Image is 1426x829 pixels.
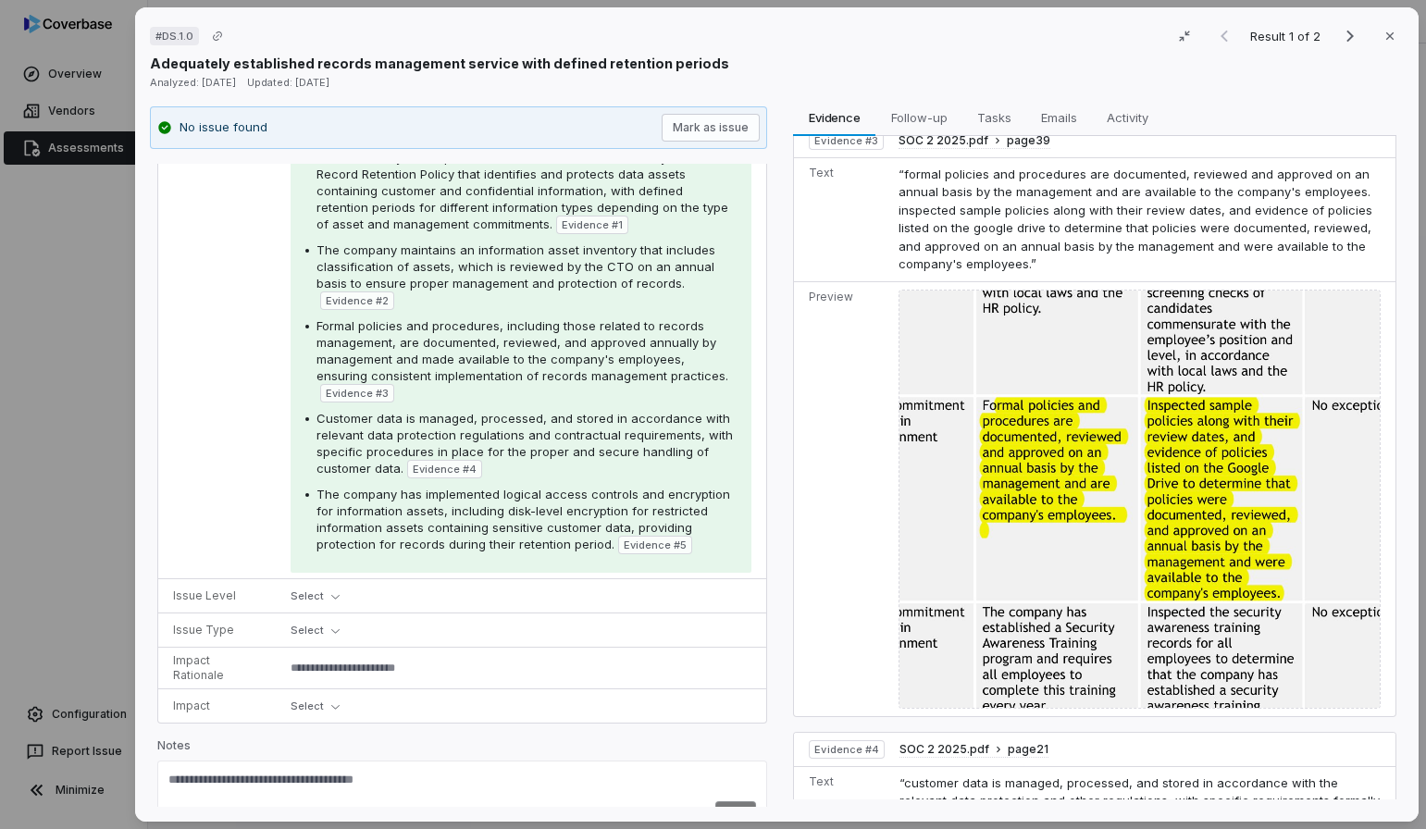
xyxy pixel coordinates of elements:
p: Impact [173,699,261,713]
span: Customer data is managed, processed, and stored in accordance with relevant data protection regul... [316,411,733,476]
span: Formal policies and procedures, including those related to records management, are documented, re... [316,318,728,383]
td: Text [795,157,891,281]
span: Evidence # 4 [815,742,879,757]
p: Issue Type [173,623,261,637]
p: Adequately established records management service with defined retention periods [150,54,729,73]
td: Preview [795,281,891,715]
button: SOC 2 2025.pdfpage21 [899,742,1048,758]
span: Activity [1100,105,1157,130]
span: Evidence # 2 [326,293,389,308]
p: Result 1 of 2 [1250,26,1324,46]
span: Emails [1035,105,1085,130]
button: Copy link [201,19,234,53]
span: Evidence # 4 [413,462,477,476]
span: SOC 2 2025.pdf [899,133,988,148]
button: Select [291,695,347,717]
span: Evidence # 3 [815,133,878,148]
button: Mark as issue [663,114,761,142]
span: The company maintains an information asset inventory that includes classification of assets, whic... [316,242,715,291]
span: The company has implemented logical access controls and encryption for information assets, includ... [316,487,730,551]
p: Issue Level [173,588,261,603]
button: Select [291,585,347,607]
p: Notes [157,738,767,761]
span: Evidence [801,105,868,130]
span: Updated: [DATE] [247,76,329,89]
span: “formal policies and procedures are documented, reviewed and approved on an annual basis by the m... [899,167,1372,272]
span: Follow-up [884,105,955,130]
span: # DS.1.0 [155,29,193,43]
span: Evidence # 1 [562,217,623,232]
span: Tasks [971,105,1020,130]
span: Evidence # 3 [326,386,389,401]
span: Axiom Security has implemented a Data Classification Policy and Record Retention Policy that iden... [316,150,728,231]
button: Select [291,619,347,641]
span: Evidence # 5 [624,538,687,552]
span: Analyzed: [DATE] [150,76,236,89]
button: SOC 2 2025.pdfpage39 [899,133,1050,149]
p: No issue found [180,118,267,137]
p: Impact Rationale [173,653,261,683]
img: b86a65f0b509431889d4293add575ba7_original.jpg_w1200.jpg [899,290,1381,709]
span: page 21 [1008,742,1048,757]
button: Next result [1332,25,1369,47]
span: SOC 2 2025.pdf [899,742,989,757]
span: page 39 [1007,133,1050,148]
